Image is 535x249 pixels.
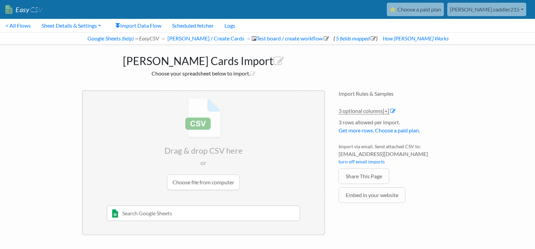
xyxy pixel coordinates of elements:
a: Sheet Details & Settings [36,19,106,32]
i: EasyCSV → [139,35,165,41]
a: 3 optional columns[+] [339,107,389,115]
a: How [PERSON_NAME] Works [382,35,449,41]
a: Get more rows. Choose a paid plan. [339,127,420,133]
a: 5 fields mapped [335,35,376,41]
h2: Choose your spreadsheet below to import. [82,70,325,76]
a: Import Data Flow [110,19,167,32]
a: [PERSON_NAME].saddler215 [447,3,526,16]
a: Scheduled fetcher [167,19,219,32]
a: Logs [219,19,241,32]
span: CSV [29,5,43,14]
a: EasyCSV [5,3,43,17]
span: ( ) [333,35,377,41]
a: Google Sheets [86,35,121,41]
a: Share This Page [339,168,389,184]
span: [+] [383,107,389,114]
input: Search Google Sheets [107,206,300,221]
a: ⭐ Choose a paid plan [387,3,444,16]
a: Embed in your website [339,187,405,203]
a: [PERSON_NAME] / Create Cards →Test board / create workflow [166,35,329,41]
a: turn off email imports [339,159,385,164]
li: 3 rows allowed per import. [339,118,453,138]
a: (help) [122,35,134,41]
li: Import via email. Send attached CSV to: [339,143,453,168]
span: [EMAIL_ADDRESS][DOMAIN_NAME] [339,150,453,158]
h1: [PERSON_NAME] Cards Import [82,51,325,67]
h4: Import Rules & Samples [339,90,453,97]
